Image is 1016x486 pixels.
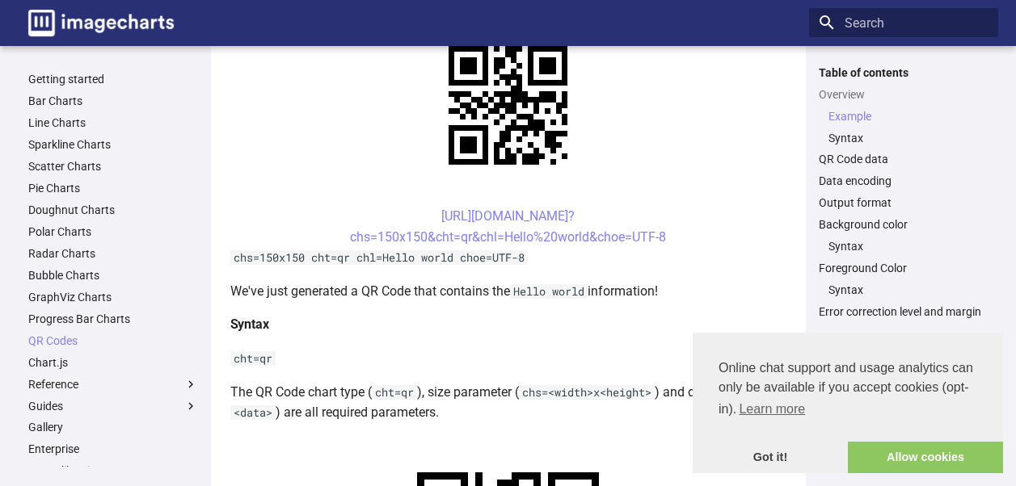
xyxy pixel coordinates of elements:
[230,314,786,335] h4: Syntax
[819,87,989,102] a: Overview
[28,94,198,108] a: Bar Charts
[28,290,198,304] a: GraphViz Charts
[819,239,989,253] nav: Background color
[28,420,198,434] a: Gallery
[420,18,596,193] img: chart
[28,377,198,392] label: Reference
[848,442,1003,474] a: allow cookies
[809,65,998,320] nav: Table of contents
[819,152,989,166] a: QR Code data
[28,399,198,413] label: Guides
[28,203,198,217] a: Doughnut Charts
[828,131,989,145] a: Syntax
[828,239,989,253] a: Syntax
[819,283,989,297] nav: Foreground Color
[28,137,198,152] a: Sparkline Charts
[230,250,528,265] code: chs=150x150 cht=qr chl=Hello world choe=UTF-8
[809,65,998,80] label: Table of contents
[28,312,198,326] a: Progress Bar Charts
[28,115,198,130] a: Line Charts
[28,224,198,239] a: Polar Charts
[828,109,989,124] a: Example
[230,281,786,302] p: We've just generated a QR Code that contains the information!
[828,283,989,297] a: Syntax
[28,72,198,86] a: Getting started
[819,217,989,232] a: Background color
[510,284,588,299] code: Hello world
[693,333,1003,473] div: cookieconsent
[372,385,417,400] code: cht=qr
[230,351,276,366] code: cht=qr
[28,333,198,348] a: QR Codes
[819,174,989,188] a: Data encoding
[719,358,977,421] span: Online chat support and usage analytics can only be available if you accept cookies (opt-in).
[28,181,198,195] a: Pie Charts
[819,304,989,319] a: Error correction level and margin
[230,382,786,423] p: The QR Code chart type ( ), size parameter ( ) and data ( ) are all required parameters.
[809,8,998,37] input: Search
[22,3,180,43] a: Image-Charts documentation
[736,397,807,421] a: learn more about cookies
[519,385,655,400] code: chs=<width>x<height>
[693,442,848,474] a: dismiss cookie message
[819,261,989,275] a: Foreground Color
[28,10,174,36] img: logo
[28,246,198,261] a: Radar Charts
[28,355,198,370] a: Chart.js
[28,463,198,478] a: SDK & libraries
[28,442,198,456] a: Enterprise
[28,159,198,174] a: Scatter Charts
[28,268,198,283] a: Bubble Charts
[819,195,989,210] a: Output format
[819,109,989,145] nav: Overview
[350,208,666,245] a: [URL][DOMAIN_NAME]?chs=150x150&cht=qr&chl=Hello%20world&choe=UTF-8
